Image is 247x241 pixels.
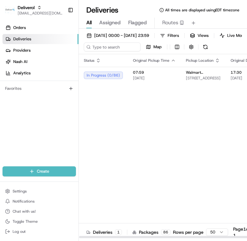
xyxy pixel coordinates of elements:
span: Flagged [128,19,147,26]
span: Routes [162,19,178,26]
span: Analytics [13,70,31,76]
button: Filters [157,31,182,40]
button: Chat with us! [3,207,76,216]
span: Chat with us! [13,209,36,214]
button: Log out [3,227,76,236]
span: Assigned [99,19,121,26]
span: Orders [13,25,26,31]
button: [DATE] 00:00 - [DATE] 23:59 [84,31,152,40]
h1: Deliveries [86,5,118,15]
button: Notifications [3,197,76,206]
span: Walmart [STREET_ADDRESS] [186,70,221,75]
button: Map [143,43,164,51]
button: DeliverolDeliverol[EMAIL_ADDRESS][DOMAIN_NAME] [3,3,65,18]
span: Filters [168,33,179,38]
button: Deliverol [18,4,35,11]
span: Notifications [13,199,35,204]
span: Nash AI [13,59,27,65]
div: 1 [115,229,122,235]
button: [EMAIL_ADDRESS][DOMAIN_NAME] [18,11,63,16]
button: Toggle Theme [3,217,76,226]
span: Original Pickup Time [133,58,169,63]
span: Settings [13,189,27,194]
div: Packages [132,229,170,235]
button: Create [3,166,76,176]
span: [DATE] 00:00 - [DATE] 23:59 [94,33,149,38]
span: Log out [13,229,26,234]
span: All [86,19,92,26]
span: 07:59 [133,70,176,75]
span: Status [84,58,95,63]
a: Deliveries [3,34,78,44]
span: Views [198,33,209,38]
button: Settings [3,187,76,196]
span: Toggle Theme [13,219,38,224]
img: Deliverol [5,6,15,14]
div: Deliveries [86,229,122,235]
a: Orders [3,23,78,33]
span: [STREET_ADDRESS] [186,76,221,81]
button: Views [187,31,211,40]
button: Refresh [201,43,210,51]
input: Type to search [84,43,141,51]
a: Analytics [3,68,78,78]
a: Nash AI [3,57,78,67]
span: Pickup Location [186,58,214,63]
span: Create [37,169,49,174]
div: 86 [161,229,170,235]
div: Favorites [3,83,76,94]
span: Deliveries [13,36,31,42]
span: Map [153,44,162,50]
p: Rows per page [173,229,204,235]
span: Providers [13,48,31,53]
span: All times are displayed using EDT timezone [165,8,239,13]
span: [DATE] [133,76,176,81]
a: Providers [3,45,78,55]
